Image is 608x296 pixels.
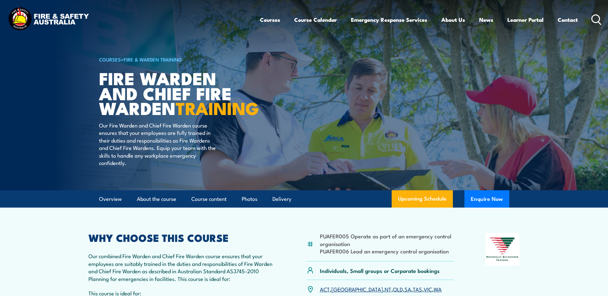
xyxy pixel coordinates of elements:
a: QLD [393,285,403,293]
a: Upcoming Schedule [392,190,453,208]
a: VIC [424,285,432,293]
a: COURSES [99,56,121,63]
p: Our combined Fire Warden and Chief Fire Warden course ensures that your employees are suitably tr... [88,252,276,282]
strong: TRAINING [176,94,259,121]
a: WA [434,285,442,293]
a: About the course [137,191,176,208]
a: Emergency Response Services [351,11,427,28]
h1: Fire Warden and Chief Fire Warden [99,70,257,115]
a: Delivery [272,191,291,208]
a: Courses [260,11,280,28]
a: NT [385,285,391,293]
p: , , , , , , , [320,285,442,293]
a: News [479,11,493,28]
a: Course content [191,191,227,208]
a: [GEOGRAPHIC_DATA] [331,285,383,293]
a: About Us [441,11,465,28]
a: Learner Portal [507,11,544,28]
a: TAS [413,285,422,293]
a: Overview [99,191,122,208]
img: Nationally Recognised Training logo. [485,233,520,266]
a: Fire & Warden Training [124,56,182,63]
h2: WHY CHOOSE THIS COURSE [88,233,276,242]
p: Individuals, Small groups or Corporate bookings [320,267,440,274]
p: Our Fire Warden and Chief Fire Warden course ensures that your employees are fully trained in the... [99,121,216,166]
li: PUAFER005 Operate as part of an emergency control organisation [320,232,454,247]
li: PUAFER006 Lead an emergency control organisation [320,247,454,255]
a: ACT [320,285,330,293]
button: Enquire Now [464,190,509,208]
a: Course Calendar [294,11,337,28]
a: SA [404,285,411,293]
a: Contact [558,11,578,28]
h6: > [99,55,257,63]
a: Photos [242,191,257,208]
